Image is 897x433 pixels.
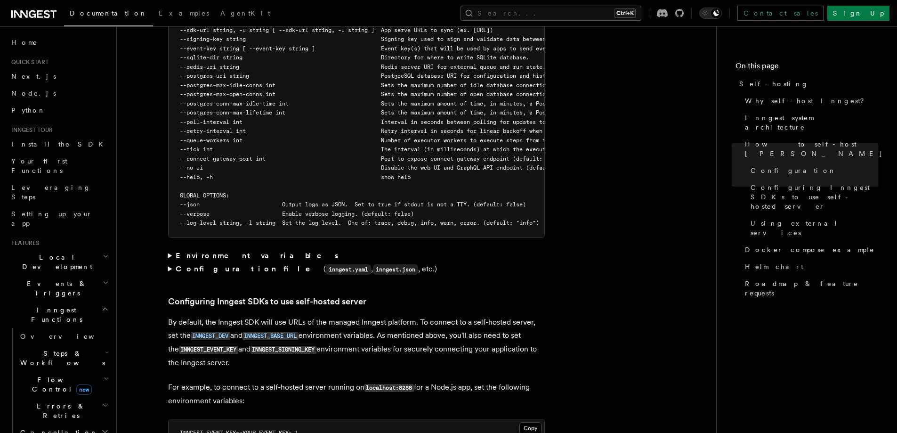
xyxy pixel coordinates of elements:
[326,264,371,275] code: inngest.yaml
[11,157,67,174] span: Your first Functions
[8,136,111,153] a: Install the SDK
[699,8,722,19] button: Toggle dark mode
[168,262,545,276] summary: Configuration file(inngest.yaml,inngest.json, etc.)
[741,136,878,162] a: How to self-host [PERSON_NAME]
[11,184,91,201] span: Leveraging Steps
[745,279,878,298] span: Roadmap & feature requests
[741,241,878,258] a: Docker compose example
[180,201,526,208] span: --json Output logs as JSON. Set to true if stdout is not a TTY. (default: false)
[168,295,366,308] a: Configuring Inngest SDKs to use self-hosted server
[76,384,92,395] span: new
[180,27,493,33] span: --sdk-url string, -u string [ --sdk-url string, -u string ] App serve URLs to sync (ex. [URL])
[11,106,46,114] span: Python
[180,192,229,199] span: GLOBAL OPTIONS:
[745,96,871,106] span: Why self-host Inngest?
[180,82,714,89] span: --postgres-max-idle-conns int Sets the maximum number of idle database connections in the Postgre...
[745,113,878,132] span: Inngest system architecture
[180,73,694,79] span: --postgres-uri string PostgreSQL database URI for configuration and history persistence. Defaults...
[64,3,153,26] a: Documentation
[8,34,111,51] a: Home
[242,331,299,340] a: INNGEST_BASE_URL
[176,264,323,273] strong: Configuration file
[461,6,641,21] button: Search...Ctrl+K
[741,275,878,302] a: Roadmap & feature requests
[8,153,111,179] a: Your first Functions
[16,371,111,398] button: Flow Controlnew
[11,90,56,97] span: Node.js
[745,262,803,271] span: Helm chart
[180,164,579,171] span: --no-ui Disable the web UI and GraphQL API endpoint (default: false)
[180,137,622,144] span: --queue-workers int Number of executor workers to execute steps from the queue (default: 100)
[8,249,111,275] button: Local Development
[180,100,691,107] span: --postgres-conn-max-idle-time int Sets the maximum amount of time, in minutes, a PostgreSQL conne...
[747,162,878,179] a: Configuration
[16,398,111,424] button: Errors & Retries
[16,375,104,394] span: Flow Control
[827,6,889,21] a: Sign Up
[180,174,411,180] span: --help, -h show help
[735,75,878,92] a: Self-hosting
[8,239,39,247] span: Features
[180,91,743,98] span: --postgres-max-open-conns int Sets the maximum number of open database connections allowed in the...
[179,346,238,354] code: INNGEST_EVENT_KEY
[8,279,103,298] span: Events & Triggers
[11,140,109,148] span: Install the SDK
[751,166,836,175] span: Configuration
[20,333,117,340] span: Overview
[191,332,230,340] code: INNGEST_DEV
[8,85,111,102] a: Node.js
[180,220,539,226] span: --log-level string, -l string Set the log level. One of: trace, debug, info, warn, error. (defaul...
[741,109,878,136] a: Inngest system architecture
[191,331,230,340] a: INNGEST_DEV
[153,3,215,25] a: Examples
[11,210,92,227] span: Setting up your app
[8,102,111,119] a: Python
[70,9,147,17] span: Documentation
[739,79,808,89] span: Self-hosting
[168,316,545,369] p: By default, the Inngest SDK will use URLs of the managed Inngest platform. To connect to a self-h...
[168,381,545,408] p: For example, to connect to a self-hosted server running on for a Node.js app, set the following e...
[751,183,878,211] span: Configuring Inngest SDKs to use self-hosted server
[180,211,414,217] span: --verbose Enable verbose logging. (default: false)
[16,349,105,368] span: Steps & Workflows
[614,8,636,18] kbd: Ctrl+K
[751,219,878,237] span: Using external services
[16,401,102,420] span: Errors & Retries
[180,36,615,42] span: --signing-key string Signing key used to sign and validate data between the server and apps.
[735,60,878,75] h4: On this page
[8,275,111,302] button: Events & Triggers
[180,119,605,125] span: --poll-interval int Interval in seconds between polling for updates to apps (default: 0)
[8,126,53,134] span: Inngest tour
[11,73,56,80] span: Next.js
[180,155,562,162] span: --connect-gateway-port int Port to expose connect gateway endpoint (default: 8289)
[745,139,883,158] span: How to self-host [PERSON_NAME]
[16,345,111,371] button: Steps & Workflows
[220,9,270,17] span: AgentKit
[741,258,878,275] a: Helm chart
[180,109,701,116] span: --postgres-conn-max-lifetime int Sets the maximum amount of time, in minutes, a PostgreSQL connec...
[745,245,874,254] span: Docker compose example
[747,215,878,241] a: Using external services
[741,92,878,109] a: Why self-host Inngest?
[737,6,824,21] a: Contact sales
[180,54,529,61] span: --sqlite-dir string Directory for where to write SQLite database.
[8,179,111,205] a: Leveraging Steps
[180,128,717,134] span: --retry-interval int Retry interval in seconds for linear backoff when retrying functions - must ...
[8,205,111,232] a: Setting up your app
[242,332,299,340] code: INNGEST_BASE_URL
[8,253,103,271] span: Local Development
[168,249,545,262] summary: Environment variables
[16,328,111,345] a: Overview
[180,45,605,52] span: --event-key string [ --event-key string ] Event key(s) that will be used by apps to send events t...
[251,346,316,354] code: INNGEST_SIGNING_KEY
[747,179,878,215] a: Configuring Inngest SDKs to use self-hosted server
[215,3,276,25] a: AgentKit
[8,58,48,66] span: Quick start
[364,384,414,392] code: localhost:8288
[373,264,418,275] code: inngest.json
[180,146,655,153] span: --tick int The interval (in milliseconds) at which the executor polls the queue (default: 150)
[180,64,819,70] span: --redis-uri string Redis server URI for external queue and run state. Defaults to self-contained,...
[11,38,38,47] span: Home
[8,68,111,85] a: Next.js
[8,302,111,328] button: Inngest Functions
